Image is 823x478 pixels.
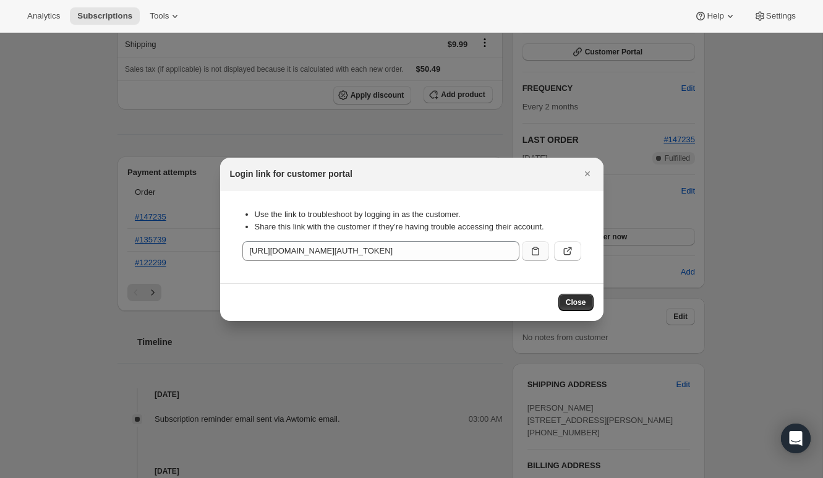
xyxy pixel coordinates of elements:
[558,294,594,311] button: Close
[20,7,67,25] button: Analytics
[77,11,132,21] span: Subscriptions
[781,424,811,453] div: Open Intercom Messenger
[255,208,581,221] li: Use the link to troubleshoot by logging in as the customer.
[579,165,596,182] button: Close
[255,221,581,233] li: Share this link with the customer if they’re having trouble accessing their account.
[746,7,803,25] button: Settings
[150,11,169,21] span: Tools
[70,7,140,25] button: Subscriptions
[27,11,60,21] span: Analytics
[687,7,743,25] button: Help
[230,168,352,180] h2: Login link for customer portal
[566,297,586,307] span: Close
[766,11,796,21] span: Settings
[707,11,723,21] span: Help
[142,7,189,25] button: Tools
